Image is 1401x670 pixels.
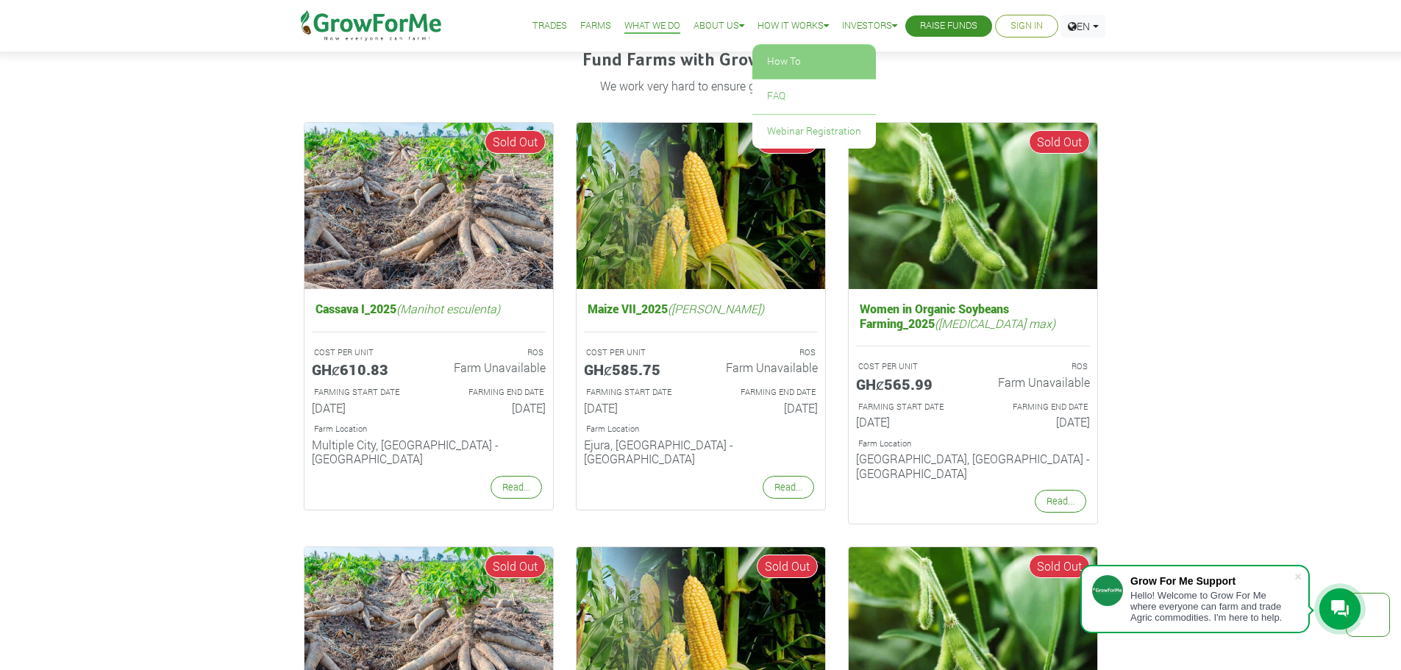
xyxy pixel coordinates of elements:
h6: [DATE] [712,401,818,415]
h5: GHȼ585.75 [584,360,690,378]
p: Estimated Farming End Date [986,401,1088,413]
a: How it Works [757,18,829,34]
h5: GHȼ610.83 [312,360,418,378]
p: ROS [986,360,1088,373]
a: Investors [842,18,897,34]
p: Estimated Farming Start Date [314,386,416,399]
a: Read... [491,476,542,499]
a: How To [752,45,876,79]
p: Location of Farm [858,438,1088,450]
p: Location of Farm [586,423,816,435]
p: Estimated Farming End Date [442,386,543,399]
p: ROS [714,346,816,359]
h4: Fund Farms with Grow For Me [304,50,1098,71]
h6: Farm Unavailable [984,375,1090,389]
a: Farms [580,18,611,34]
p: ROS [442,346,543,359]
a: FAQ [752,79,876,113]
h6: [DATE] [312,401,418,415]
span: Sold Out [485,130,546,154]
img: growforme image [577,123,825,290]
h5: Maize VII_2025 [584,298,818,319]
span: Sold Out [1029,130,1090,154]
h6: [DATE] [440,401,546,415]
p: Estimated Farming Start Date [586,386,688,399]
h6: [GEOGRAPHIC_DATA], [GEOGRAPHIC_DATA] - [GEOGRAPHIC_DATA] [856,452,1090,480]
a: Raise Funds [920,18,977,34]
h6: [DATE] [584,401,690,415]
a: Trades [532,18,567,34]
p: We work very hard to ensure good ROS [306,77,1096,95]
a: EN [1061,15,1105,38]
a: What We Do [624,18,680,34]
i: ([MEDICAL_DATA] max) [935,316,1055,331]
p: A unit is a quarter of an Acre [858,360,960,373]
p: Estimated Farming End Date [714,386,816,399]
h6: [DATE] [856,415,962,429]
h5: Women in Organic Soybeans Farming_2025 [856,298,1090,333]
i: ([PERSON_NAME]) [668,301,764,316]
p: Location of Farm [314,423,543,435]
h6: Farm Unavailable [440,360,546,374]
p: Estimated Farming Start Date [858,401,960,413]
a: Sign In [1010,18,1043,34]
span: Sold Out [485,555,546,578]
img: growforme image [849,123,1097,290]
h5: GHȼ565.99 [856,375,962,393]
p: A unit is a quarter of an Acre [314,346,416,359]
a: About Us [694,18,744,34]
span: Sold Out [757,555,818,578]
h6: Multiple City, [GEOGRAPHIC_DATA] - [GEOGRAPHIC_DATA] [312,438,546,466]
h5: Cassava I_2025 [312,298,546,319]
a: Read... [763,476,814,499]
span: Sold Out [1029,555,1090,578]
div: Hello! Welcome to Grow For Me where everyone can farm and trade Agric commodities. I'm here to help. [1130,590,1294,623]
h6: Farm Unavailable [712,360,818,374]
h6: [DATE] [984,415,1090,429]
i: (Manihot esculenta) [396,301,500,316]
a: Webinar Registration [752,115,876,149]
h6: Ejura, [GEOGRAPHIC_DATA] - [GEOGRAPHIC_DATA] [584,438,818,466]
p: A unit is a quarter of an Acre [586,346,688,359]
a: Read... [1035,490,1086,513]
img: growforme image [304,123,553,290]
div: Grow For Me Support [1130,575,1294,587]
